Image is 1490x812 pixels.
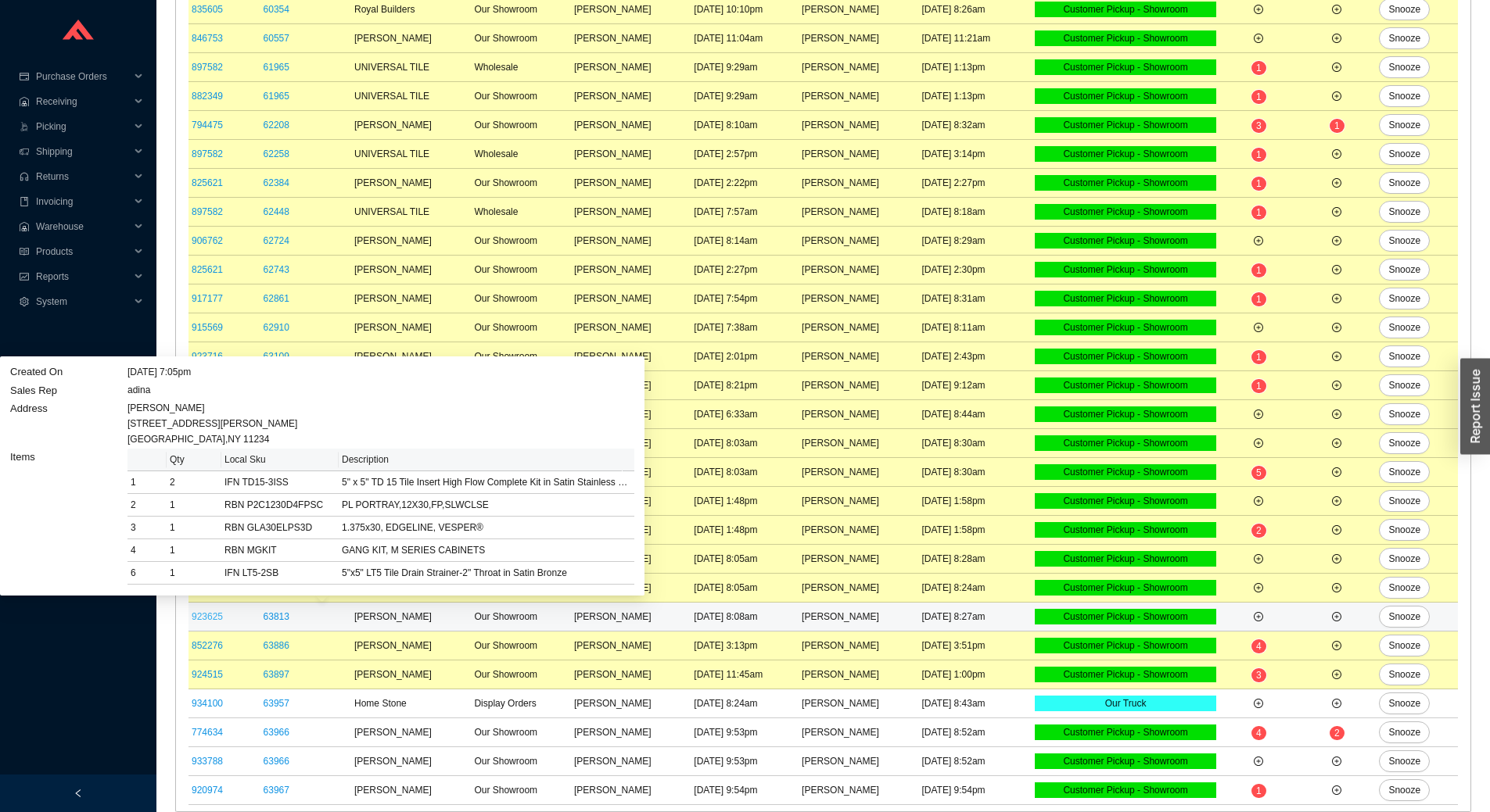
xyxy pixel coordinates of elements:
[1035,377,1217,393] div: Customer Pickup - Showroom
[1332,352,1341,361] span: plus-circle
[1256,207,1262,218] span: 1
[1035,88,1217,104] div: Customer Pickup - Showroom
[1330,119,1345,133] sup: 1
[918,400,1031,429] td: [DATE] 8:44am
[192,235,223,246] a: 906762
[691,227,799,256] td: [DATE] 8:14am
[1379,721,1430,743] button: Snooze
[264,33,289,44] a: 60557
[1254,438,1263,448] span: plus-circle
[1251,379,1266,393] sup: 1
[9,448,127,585] td: Items
[691,371,799,400] td: [DATE] 8:21pm
[351,342,471,371] td: [PERSON_NAME]
[264,91,289,102] a: 61965
[1388,522,1420,538] span: Snooze
[192,33,223,44] a: 846753
[799,198,918,227] td: [PERSON_NAME]
[1251,206,1266,220] sup: 1
[571,111,691,140] td: [PERSON_NAME]
[1254,757,1263,766] span: plus-circle
[1254,612,1263,621] span: plus-circle
[1388,493,1420,509] span: Snooze
[36,289,130,314] span: System
[192,756,223,767] a: 933788
[192,177,223,188] a: 825621
[1254,5,1263,14] span: plus-circle
[1035,30,1217,46] div: Customer Pickup - Showroom
[918,458,1031,487] td: [DATE] 8:30am
[192,62,223,73] a: 897582
[264,611,289,622] a: 63813
[1332,149,1341,159] span: plus-circle
[1035,493,1217,509] div: Customer Pickup - Showroom
[1332,323,1341,332] span: plus-circle
[1388,349,1420,364] span: Snooze
[1379,27,1430,49] button: Snooze
[36,164,130,189] span: Returns
[1379,779,1430,801] button: Snooze
[167,471,221,494] td: 2
[1334,120,1340,131] span: 1
[1256,352,1262,363] span: 1
[1332,641,1341,650] span: plus-circle
[1332,699,1341,708] span: plus-circle
[1256,91,1262,102] span: 1
[127,400,634,447] div: [PERSON_NAME] [STREET_ADDRESS][PERSON_NAME] [GEOGRAPHIC_DATA] , NY 11234
[1035,349,1217,364] div: Customer Pickup - Showroom
[691,487,799,516] td: [DATE] 1:48pm
[351,198,471,227] td: UNIVERSAL TILE
[471,227,571,256] td: Our Showroom
[192,264,223,275] a: 825621
[1035,435,1217,451] div: Customer Pickup - Showroom
[1254,554,1263,563] span: plus-circle
[1332,236,1341,245] span: plus-circle
[9,363,127,381] td: Created On
[1379,490,1430,512] button: Snooze
[691,256,799,284] td: [DATE] 2:27pm
[918,198,1031,227] td: [DATE] 8:18am
[167,449,221,471] th: Qty
[1388,406,1420,422] span: Snooze
[1251,61,1266,75] sup: 1
[471,140,571,169] td: Wholesale
[1256,149,1262,160] span: 1
[1379,56,1430,78] button: Snooze
[1332,63,1341,72] span: plus-circle
[192,120,223,131] a: 794475
[691,53,799,82] td: [DATE] 9:29am
[799,111,918,140] td: [PERSON_NAME]
[351,169,471,198] td: [PERSON_NAME]
[127,363,635,381] td: [DATE] 7:05pm
[9,399,127,448] td: Address
[1379,230,1430,252] button: Snooze
[1379,664,1430,685] button: Snooze
[264,640,289,651] a: 63886
[571,198,691,227] td: [PERSON_NAME]
[1035,117,1217,133] div: Customer Pickup - Showroom
[1379,461,1430,483] button: Snooze
[192,727,223,738] a: 774634
[264,698,289,709] a: 63957
[1256,381,1262,392] span: 1
[351,140,471,169] td: UNIVERSAL TILE
[1388,551,1420,567] span: Snooze
[36,264,130,289] span: Reports
[36,214,130,239] span: Warehouse
[192,4,223,15] a: 835605
[799,140,918,169] td: [PERSON_NAME]
[691,313,799,342] td: [DATE] 7:38am
[1251,90,1266,104] sup: 1
[1035,175,1217,191] div: Customer Pickup - Showroom
[264,727,289,738] a: 63966
[1379,635,1430,656] button: Snooze
[127,381,635,399] td: adina
[192,669,223,680] a: 924515
[264,120,289,131] a: 62208
[1251,148,1266,162] sup: 1
[1388,233,1420,249] span: Snooze
[1256,265,1262,276] span: 1
[1332,438,1341,448] span: plus-circle
[571,24,691,53] td: [PERSON_NAME]
[36,239,130,264] span: Products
